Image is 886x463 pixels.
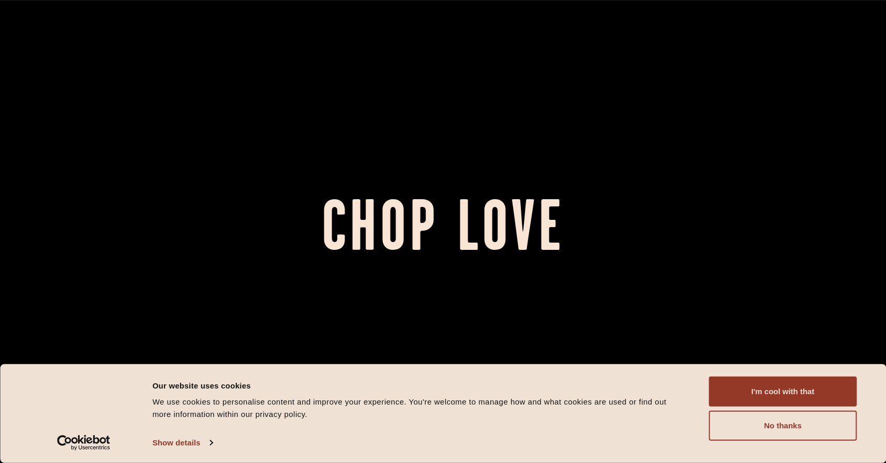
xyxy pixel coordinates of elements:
[153,379,686,392] div: Our website uses cookies
[709,411,857,441] button: No thanks
[709,377,857,407] button: I'm cool with that
[153,396,686,421] div: We use cookies to personalise content and improve your experience. You're welcome to manage how a...
[38,435,129,451] a: Usercentrics Cookiebot - opens in a new window
[153,435,213,451] a: Show details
